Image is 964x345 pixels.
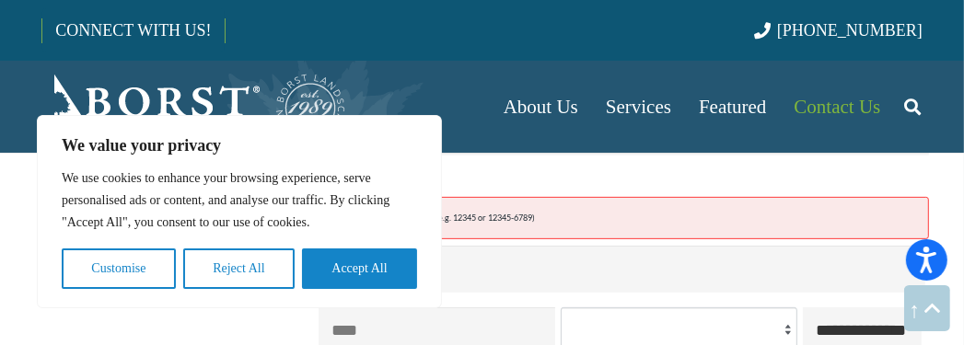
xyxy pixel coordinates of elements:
span: Contact Us [795,96,881,118]
a: Borst-Logo [41,70,347,144]
a: Contact Us [781,61,895,153]
button: Accept All [302,248,417,289]
button: Reject All [183,248,295,289]
a: Featured [685,61,780,153]
a: Back to top [904,285,950,331]
div: We value your privacy [37,115,442,308]
span: Services [606,96,671,118]
span: Featured [699,96,766,118]
a: [PHONE_NUMBER] [754,21,923,40]
label: Address Line 1 [319,294,926,303]
a: Search [894,84,931,130]
p: We use cookies to enhance your browsing experience, serve personalised ads or content, and analys... [62,167,417,234]
button: Customise [62,248,176,289]
p: We value your privacy [62,134,417,156]
span: About Us [504,96,578,118]
span: [PHONE_NUMBER] [777,21,923,40]
a: CONNECT WITH US! [42,8,224,52]
a: About Us [490,61,592,153]
a: Services [592,61,685,153]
